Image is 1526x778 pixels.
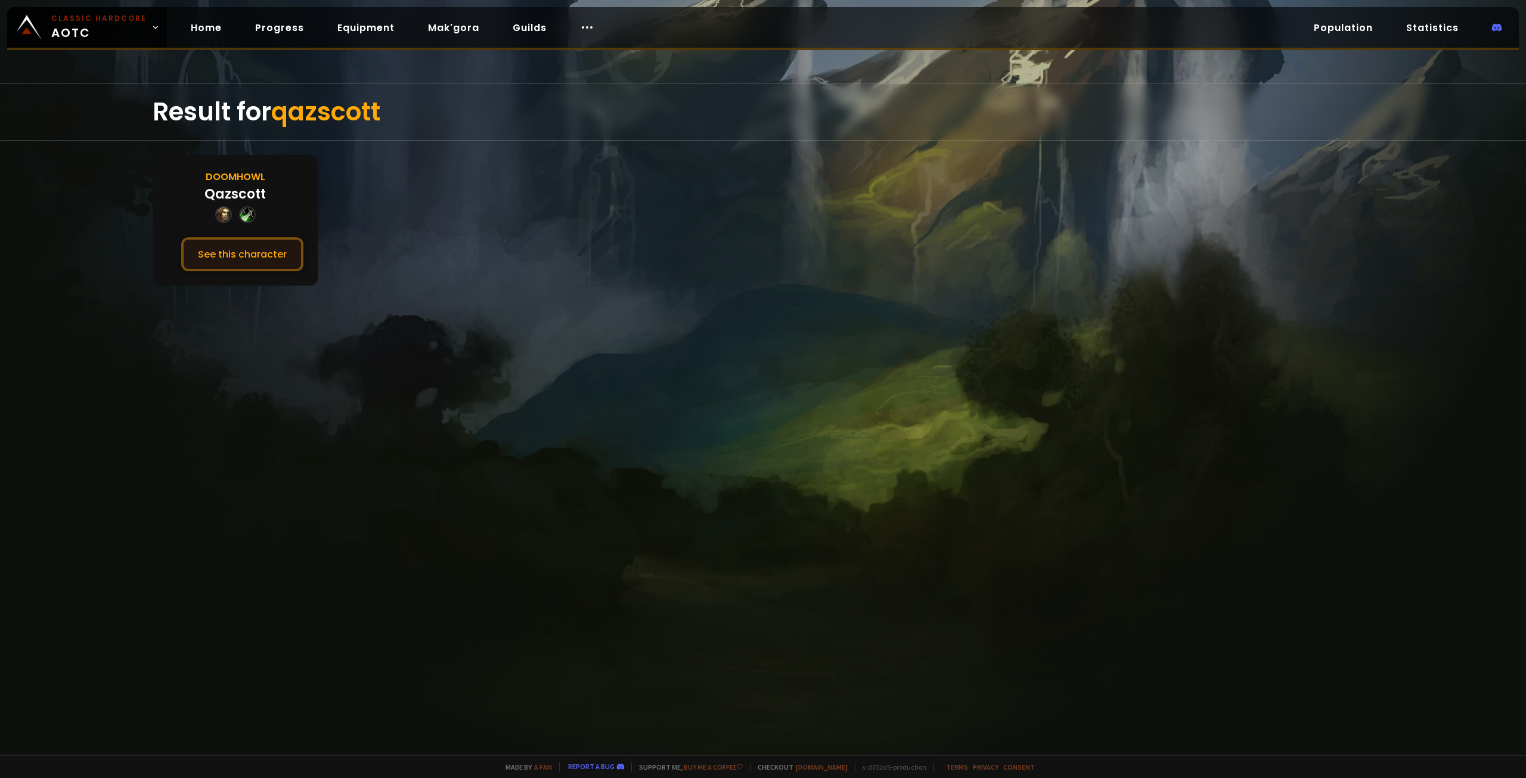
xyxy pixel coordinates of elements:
[418,16,489,40] a: Mak'gora
[1397,16,1468,40] a: Statistics
[51,13,147,42] span: AOTC
[181,16,231,40] a: Home
[568,762,615,771] a: Report a bug
[498,762,552,771] span: Made by
[946,762,968,771] a: Terms
[206,169,265,184] div: Doomhowl
[534,762,552,771] a: a fan
[796,762,848,771] a: [DOMAIN_NAME]
[204,184,266,204] div: Qazscott
[246,16,314,40] a: Progress
[51,13,147,24] small: Classic Hardcore
[631,762,743,771] span: Support me,
[503,16,556,40] a: Guilds
[750,762,848,771] span: Checkout
[1304,16,1382,40] a: Population
[153,84,1373,140] div: Result for
[1003,762,1035,771] a: Consent
[973,762,998,771] a: Privacy
[271,94,380,129] span: qazscott
[855,762,926,771] span: v. d752d5 - production
[181,237,303,271] button: See this character
[684,762,743,771] a: Buy me a coffee
[328,16,404,40] a: Equipment
[7,7,167,48] a: Classic HardcoreAOTC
